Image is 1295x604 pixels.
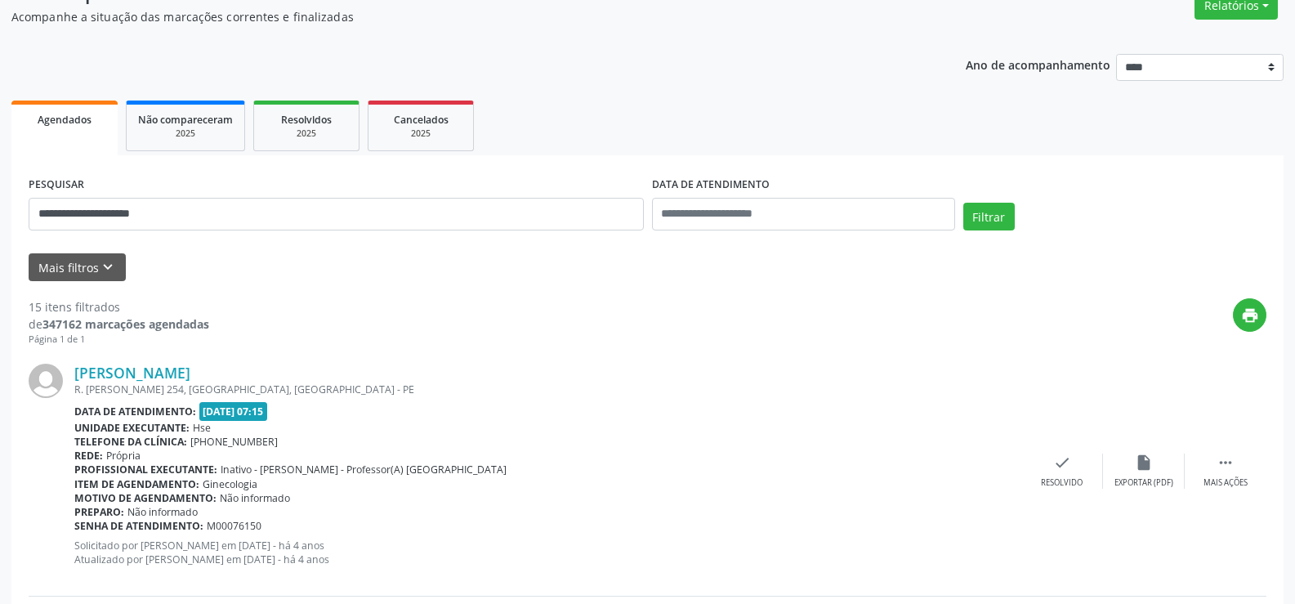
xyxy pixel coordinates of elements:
[281,113,332,127] span: Resolvidos
[74,463,217,476] b: Profissional executante:
[74,405,196,418] b: Data de atendimento:
[394,113,449,127] span: Cancelados
[1233,298,1266,332] button: print
[1053,454,1071,472] i: check
[74,435,187,449] b: Telefone da clínica:
[1241,306,1259,324] i: print
[29,172,84,198] label: PESQUISAR
[29,364,63,398] img: img
[74,491,217,505] b: Motivo de agendamento:
[1203,477,1248,489] div: Mais ações
[190,435,278,449] span: [PHONE_NUMBER]
[29,298,209,315] div: 15 itens filtrados
[1135,454,1153,472] i: insert_drive_file
[74,539,1021,566] p: Solicitado por [PERSON_NAME] em [DATE] - há 4 anos Atualizado por [PERSON_NAME] em [DATE] - há 4 ...
[207,519,261,533] span: M00076150
[963,203,1015,230] button: Filtrar
[74,364,190,382] a: [PERSON_NAME]
[221,463,507,476] span: Inativo - [PERSON_NAME] - Professor(A) [GEOGRAPHIC_DATA]
[220,491,290,505] span: Não informado
[74,519,203,533] b: Senha de atendimento:
[99,258,117,276] i: keyboard_arrow_down
[203,477,257,491] span: Ginecologia
[138,113,233,127] span: Não compareceram
[29,333,209,347] div: Página 1 de 1
[29,315,209,333] div: de
[193,421,211,435] span: Hse
[199,402,268,421] span: [DATE] 07:15
[29,253,126,282] button: Mais filtroskeyboard_arrow_down
[74,505,124,519] b: Preparo:
[1114,477,1173,489] div: Exportar (PDF)
[266,128,347,140] div: 2025
[11,8,902,25] p: Acompanhe a situação das marcações correntes e finalizadas
[966,54,1110,74] p: Ano de acompanhamento
[1217,454,1235,472] i: 
[380,128,462,140] div: 2025
[42,316,209,332] strong: 347162 marcações agendadas
[652,172,770,198] label: DATA DE ATENDIMENTO
[138,128,233,140] div: 2025
[106,449,141,463] span: Própria
[74,477,199,491] b: Item de agendamento:
[74,383,1021,396] div: R. [PERSON_NAME] 254, [GEOGRAPHIC_DATA], [GEOGRAPHIC_DATA] - PE
[74,421,190,435] b: Unidade executante:
[74,449,103,463] b: Rede:
[38,113,92,127] span: Agendados
[127,505,198,519] span: Não informado
[1041,477,1083,489] div: Resolvido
